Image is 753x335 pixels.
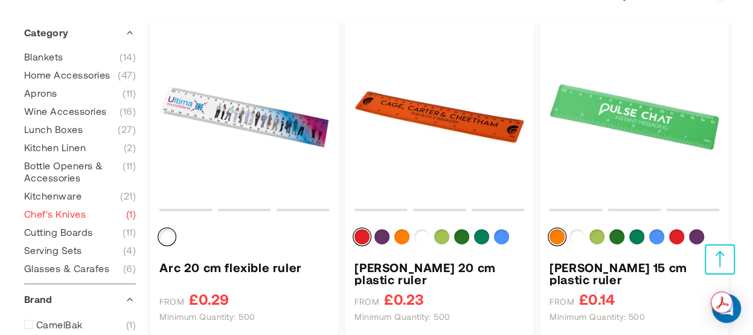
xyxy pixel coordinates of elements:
a: Blankets [24,51,136,63]
span: Home Accessories [24,69,111,81]
a: Cutting Boards [24,226,136,238]
div: Orange [394,229,409,244]
div: Colour [550,229,719,249]
span: 4 [123,244,136,256]
img: Rothko 15 cm plastic ruler [550,32,719,202]
span: Minimum quantity: 500 [550,311,645,322]
span: 1 [126,319,136,331]
span: Bottle Openers & Accessories [24,160,123,184]
div: Category [24,18,136,48]
div: Purple [374,229,389,244]
span: 16 [120,105,136,117]
span: Cutting Boards [24,226,93,238]
span: FROM [159,296,184,307]
div: Red [669,229,684,244]
div: Brand [24,284,136,314]
span: Kitchenware [24,190,82,202]
div: Green [629,229,644,244]
span: £0.14 [579,291,615,307]
h3: [PERSON_NAME] 20 cm plastic ruler [354,261,524,285]
span: Wine Accessories [24,105,107,117]
div: Orange [550,229,565,244]
span: £0.23 [384,291,424,307]
h3: [PERSON_NAME] 15 cm plastic ruler [550,261,719,285]
a: Home Accessories [24,69,136,81]
div: Green [474,229,489,244]
a: CamelBak 1 [24,319,136,331]
span: Serving Sets [24,244,82,256]
div: Lime [589,229,604,244]
div: White [159,229,175,244]
a: Arc 20 cm flexible ruler [159,261,329,273]
div: Colour [159,229,329,249]
span: Blankets [24,51,63,63]
span: CamelBak [36,319,83,331]
div: Transparent [569,229,585,244]
a: Glasses &amp; Carafes [24,262,136,275]
span: FROM [354,296,379,307]
a: Lunch Boxes [24,123,136,135]
span: 11 [123,87,136,99]
div: Red [354,229,370,244]
span: Minimum quantity: 500 [354,311,450,322]
span: Minimum quantity: 500 [159,311,255,322]
span: 6 [123,262,136,275]
span: Glasses & Carafes [24,262,109,275]
a: Wine Accessories [24,105,136,117]
a: Rothko 15 cm plastic ruler [550,261,719,285]
div: Transparent [414,229,429,244]
span: Chef's Knives [24,208,86,220]
a: Rothko 20 cm plastic ruler [354,261,524,285]
div: Lime [434,229,449,244]
span: 1 [126,208,136,220]
div: Frosted green [454,229,469,244]
div: Colour [354,229,524,249]
div: Frosted blue [649,229,664,244]
div: Purple [689,229,704,244]
span: 47 [118,69,136,81]
a: Chef&#039;s Knives [24,208,136,220]
div: Frosted blue [494,229,509,244]
span: 11 [123,160,136,184]
span: 27 [118,123,136,135]
span: Aprons [24,87,57,99]
span: 2 [124,141,136,154]
div: Frosted green [609,229,624,244]
a: Aprons [24,87,136,99]
span: Lunch Boxes [24,123,83,135]
a: Serving Sets [24,244,136,256]
span: 21 [120,190,136,202]
span: FROM [550,296,574,307]
img: Rothko 20 cm plastic ruler [354,32,524,202]
span: 14 [120,51,136,63]
a: Bottle Openers &amp; Accessories [24,160,136,184]
span: 11 [123,226,136,238]
a: Kitchenware [24,190,136,202]
span: £0.29 [189,291,229,307]
span: Kitchen Linen [24,141,86,154]
img: Arc 20 cm flexible ruler [159,32,329,202]
a: Kitchen Linen [24,141,136,154]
